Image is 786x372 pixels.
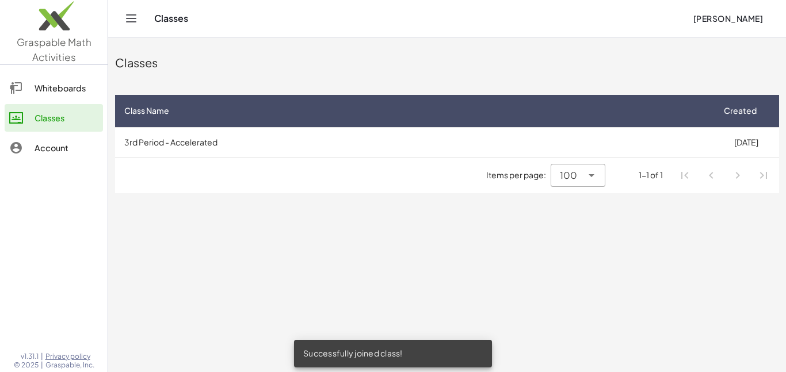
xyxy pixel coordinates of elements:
[122,9,140,28] button: Toggle navigation
[639,169,663,181] div: 1-1 of 1
[724,105,757,117] span: Created
[672,162,777,189] nav: Pagination Navigation
[693,13,763,24] span: [PERSON_NAME]
[17,36,91,63] span: Graspable Math Activities
[35,141,98,155] div: Account
[5,74,103,102] a: Whiteboards
[5,104,103,132] a: Classes
[124,105,169,117] span: Class Name
[21,352,39,361] span: v1.31.1
[684,8,772,29] button: [PERSON_NAME]
[41,361,43,370] span: |
[41,352,43,361] span: |
[45,361,94,370] span: Graspable, Inc.
[115,55,779,71] div: Classes
[14,361,39,370] span: © 2025
[5,134,103,162] a: Account
[45,352,94,361] a: Privacy policy
[486,169,551,181] span: Items per page:
[35,111,98,125] div: Classes
[713,127,779,157] td: [DATE]
[560,168,577,182] span: 100
[115,127,713,157] td: 3rd Period - Accelerated
[294,340,492,367] div: Successfully joined class!
[35,81,98,95] div: Whiteboards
